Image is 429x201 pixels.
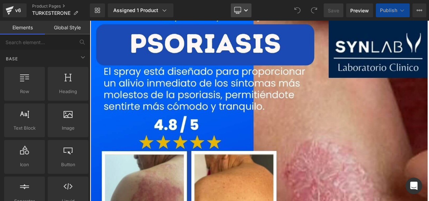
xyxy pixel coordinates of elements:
span: TURKESTERONE [32,10,70,16]
span: Save [328,7,339,14]
a: New Library [90,3,105,17]
button: Undo [290,3,304,17]
span: Row [6,88,43,95]
button: More [412,3,426,17]
span: Publish [380,8,397,13]
a: Global Style [45,21,90,34]
span: Text Block [6,124,43,132]
span: Base [5,56,19,62]
span: Icon [6,161,43,168]
a: Preview [346,3,373,17]
div: v6 [14,6,22,15]
a: Product Pages [32,3,90,9]
span: Button [50,161,86,168]
button: Redo [307,3,321,17]
span: Heading [50,88,86,95]
div: Assigned 1 Product [113,7,168,14]
div: Open Intercom Messenger [406,178,422,194]
a: v6 [3,3,27,17]
button: Publish [376,3,410,17]
span: Preview [350,7,369,14]
span: Image [50,124,86,132]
